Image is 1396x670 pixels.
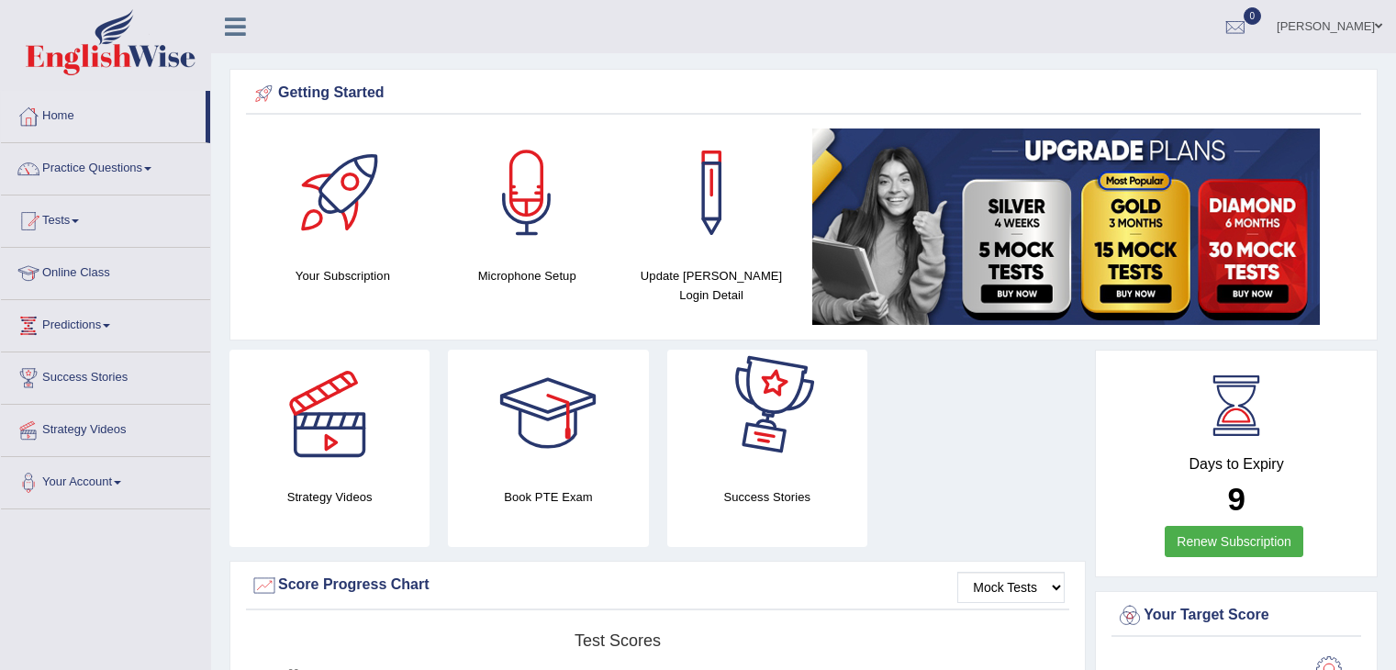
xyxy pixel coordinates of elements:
a: Practice Questions [1,143,210,189]
h4: Book PTE Exam [448,487,648,507]
a: Predictions [1,300,210,346]
div: Score Progress Chart [251,572,1065,599]
h4: Success Stories [667,487,867,507]
a: Home [1,91,206,137]
h4: Microphone Setup [444,266,610,285]
h4: Your Subscription [260,266,426,285]
img: small5.jpg [812,128,1320,325]
span: 0 [1244,7,1262,25]
div: Your Target Score [1116,602,1357,630]
a: Your Account [1,457,210,503]
h4: Days to Expiry [1116,456,1357,473]
a: Renew Subscription [1165,526,1303,557]
tspan: Test scores [575,631,661,650]
h4: Strategy Videos [229,487,430,507]
div: Getting Started [251,80,1357,107]
b: 9 [1227,481,1245,517]
a: Success Stories [1,352,210,398]
a: Online Class [1,248,210,294]
a: Tests [1,195,210,241]
a: Strategy Videos [1,405,210,451]
h4: Update [PERSON_NAME] Login Detail [629,266,795,305]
